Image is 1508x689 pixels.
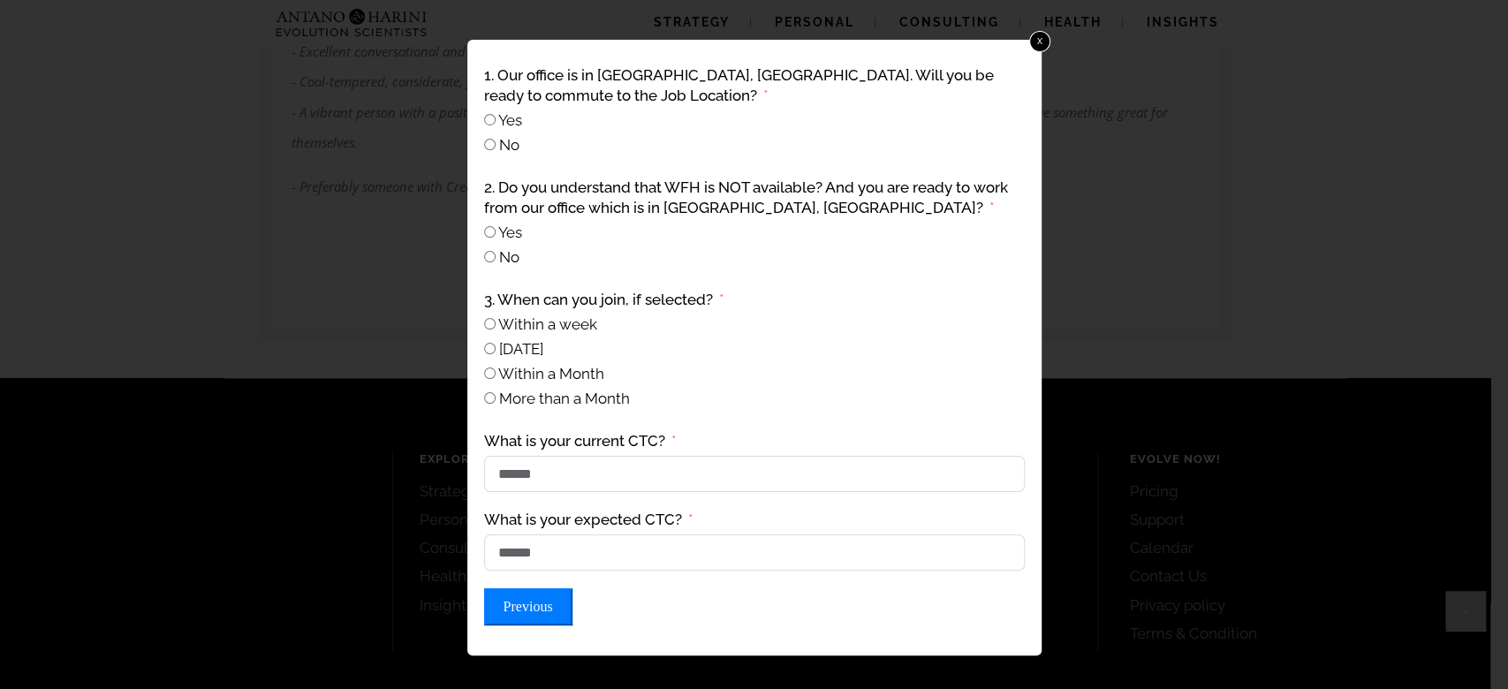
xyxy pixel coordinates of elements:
[484,343,496,354] input: Within 15 Days
[484,65,1025,106] label: 1. Our office is in Neelankarai, Chennai. Will you be ready to commute to the Job Location?
[498,365,604,382] span: Within a Month
[484,588,572,625] button: Previous
[484,534,1025,571] input: What is your expected CTC?
[484,318,496,329] input: Within a week
[499,248,519,266] span: No
[484,178,1025,218] label: 2. Do you understand that WFH is NOT available? And you are ready to work from our office which i...
[484,114,496,125] input: Yes
[484,139,496,150] input: No
[498,223,522,241] span: Yes
[499,390,630,407] span: More than a Month
[484,431,677,451] label: What is your current CTC?
[484,290,724,310] label: 3. When can you join, if selected?
[484,510,693,530] label: What is your expected CTC?
[498,111,522,129] span: Yes
[499,136,519,154] span: No
[484,456,1025,492] input: What is your current CTC?
[1029,31,1050,52] a: x
[484,226,496,238] input: Yes
[484,251,496,262] input: No
[484,367,496,379] input: Within a Month
[498,315,597,333] span: Within a week
[499,340,543,358] span: [DATE]
[484,392,496,404] input: More than a Month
